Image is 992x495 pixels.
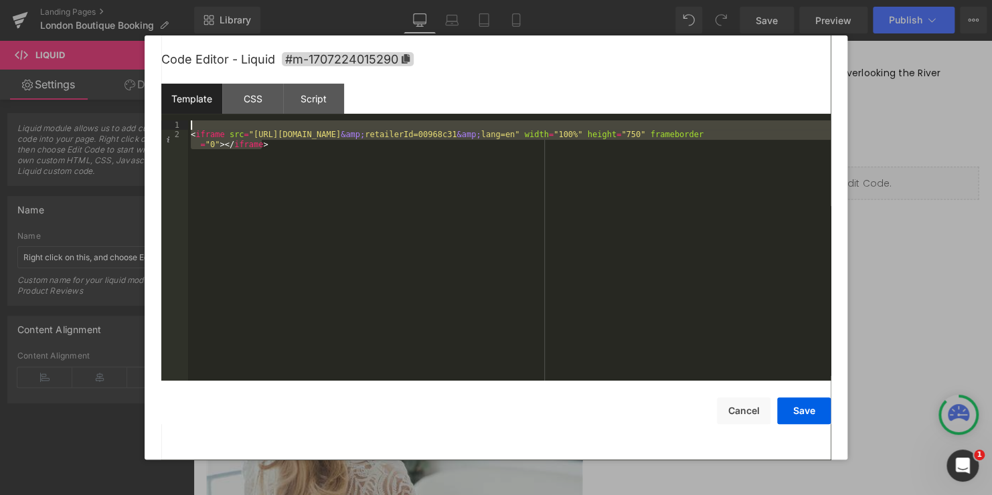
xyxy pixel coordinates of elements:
[33,26,776,56] p: Book a time to try on our wedding dresses at our London Bridal Boutique while experiencing our re...
[974,450,985,460] span: 1
[282,52,414,66] span: Click to copy
[283,84,344,114] div: Script
[161,52,275,66] span: Code Editor - Liquid
[161,120,188,130] div: 1
[161,130,188,149] div: 2
[222,84,283,114] div: CSS
[244,94,566,105] strong: Book a Virtual Appointment at our London Bridal Boutique below.
[717,397,770,424] button: Cancel
[777,397,831,424] button: Save
[946,450,979,482] iframe: Intercom live chat
[161,84,222,114] div: Template
[33,56,776,71] p: You can also book for a virtual appointment if you are unable to visit our London Boutique.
